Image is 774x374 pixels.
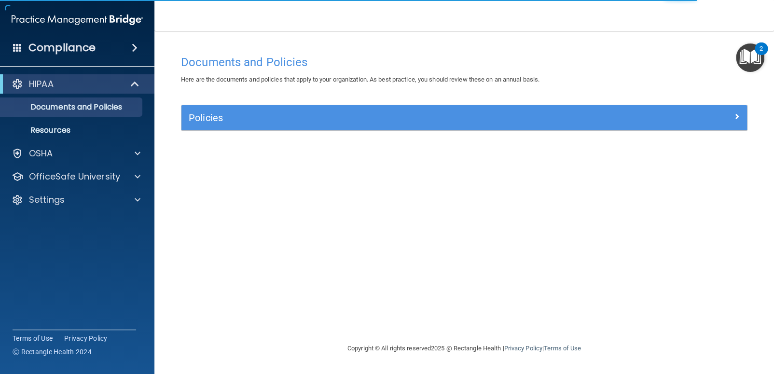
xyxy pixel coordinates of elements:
[12,10,143,29] img: PMB logo
[12,194,140,206] a: Settings
[544,345,581,352] a: Terms of Use
[181,76,539,83] span: Here are the documents and policies that apply to your organization. As best practice, you should...
[64,333,108,343] a: Privacy Policy
[760,49,763,61] div: 2
[6,102,138,112] p: Documents and Policies
[13,333,53,343] a: Terms of Use
[28,41,96,55] h4: Compliance
[736,43,764,72] button: Open Resource Center, 2 new notifications
[12,78,140,90] a: HIPAA
[29,78,54,90] p: HIPAA
[12,148,140,159] a: OSHA
[12,171,140,182] a: OfficeSafe University
[29,148,53,159] p: OSHA
[29,171,120,182] p: OfficeSafe University
[29,194,65,206] p: Settings
[13,347,92,357] span: Ⓒ Rectangle Health 2024
[6,125,138,135] p: Resources
[288,333,640,364] div: Copyright © All rights reserved 2025 @ Rectangle Health | |
[189,110,740,125] a: Policies
[504,345,542,352] a: Privacy Policy
[181,56,747,69] h4: Documents and Policies
[189,112,598,123] h5: Policies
